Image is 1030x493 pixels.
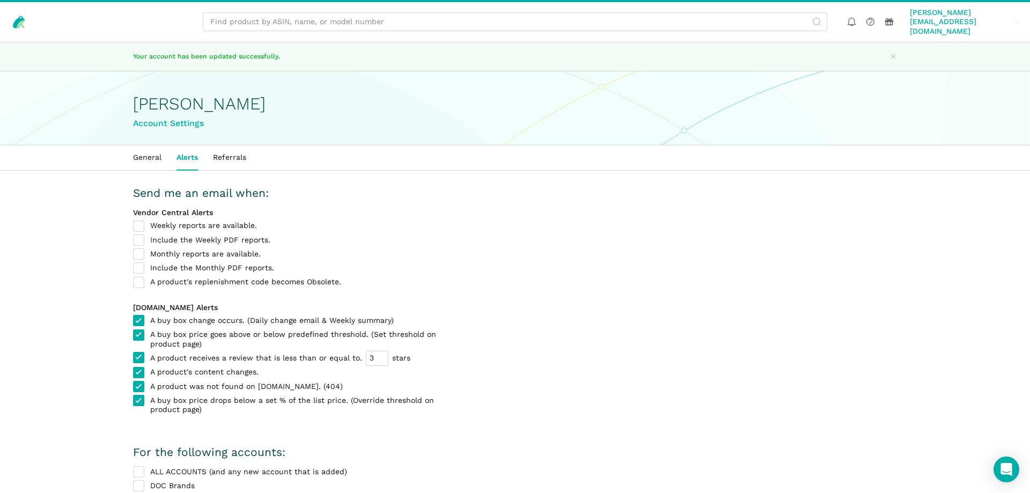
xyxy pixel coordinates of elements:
[133,117,897,130] div: Account Settings
[150,316,394,326] span: A buy box change occurs. (Daily change email & Weekly summary)
[133,249,447,260] label: Monthly reports are available.
[133,236,447,246] label: Include the Weekly PDF reports.
[133,303,447,313] div: [DOMAIN_NAME] Alerts
[133,467,447,477] label: ALL ACCOUNTS (and any new account that is added)
[133,51,412,61] p: Your account has been updated successfully.
[150,396,447,415] span: A buy box price drops below a set % of the list price. (Override threshold on product page)
[906,6,1022,38] a: [PERSON_NAME][EMAIL_ADDRESS][DOMAIN_NAME]
[133,445,447,460] h3: For the following accounts:
[133,208,447,218] div: Vendor Central Alerts
[366,351,388,366] input: A product receives a review that is less than or equal to. stars
[205,145,254,170] a: Referrals
[392,354,410,363] span: stars
[133,94,897,113] h1: [PERSON_NAME]
[910,8,1011,36] span: [PERSON_NAME][EMAIL_ADDRESS][DOMAIN_NAME]
[150,382,343,392] span: A product was not found on [DOMAIN_NAME]. (404)
[994,457,1019,482] div: Open Intercom Messenger
[133,221,447,231] label: Weekly reports are available.
[126,145,169,170] a: General
[133,186,447,201] h3: Send me an email when:
[133,263,447,274] label: Include the Monthly PDF reports.
[133,481,447,491] label: DOC Brands
[150,330,447,349] span: A buy box price goes above or below predefined threshold. (Set threshold on product page)
[169,145,205,170] a: Alerts
[133,277,447,288] label: A product's replenishment code becomes Obsolete.
[203,12,827,31] input: Find product by ASIN, name, or model number
[150,352,410,364] span: A product receives a review that is less than or equal to.
[887,50,900,63] button: Close
[150,367,259,377] span: A product's content changes.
